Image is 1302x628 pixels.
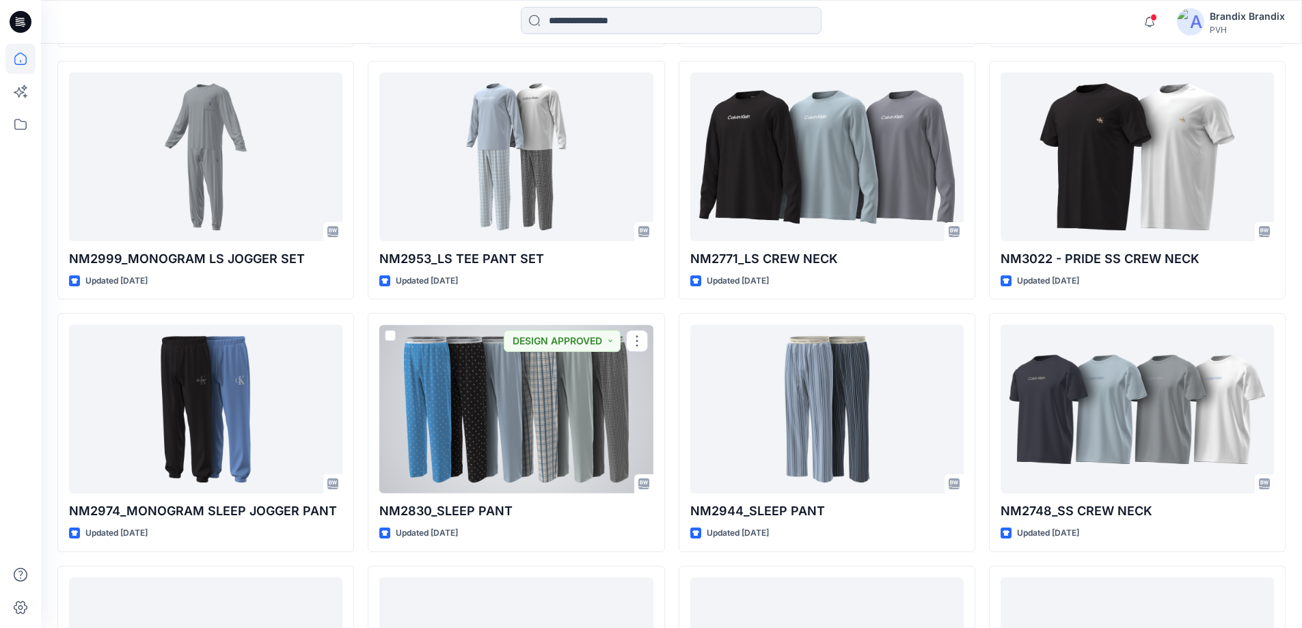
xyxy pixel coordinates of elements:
p: Updated [DATE] [85,274,148,288]
div: Brandix Brandix [1210,8,1285,25]
p: Updated [DATE] [707,526,769,541]
p: Updated [DATE] [85,526,148,541]
p: NM2944_SLEEP PANT [690,502,964,521]
a: NM3022 - PRIDE SS CREW NECK [1001,72,1274,241]
p: NM3022 - PRIDE SS CREW NECK [1001,249,1274,269]
div: PVH [1210,25,1285,35]
p: Updated [DATE] [707,274,769,288]
p: NM2748_SS CREW NECK [1001,502,1274,521]
p: NM2771_LS CREW NECK [690,249,964,269]
p: NM2999_MONOGRAM LS JOGGER SET [69,249,342,269]
a: NM2771_LS CREW NECK [690,72,964,241]
p: Updated [DATE] [396,274,458,288]
p: Updated [DATE] [1017,526,1079,541]
p: NM2830_SLEEP PANT [379,502,653,521]
a: NM2830_SLEEP PANT [379,325,653,493]
p: Updated [DATE] [396,526,458,541]
p: NM2974_MONOGRAM SLEEP JOGGER PANT [69,502,342,521]
a: NM2953_LS TEE PANT SET [379,72,653,241]
a: NM2999_MONOGRAM LS JOGGER SET [69,72,342,241]
img: avatar [1177,8,1204,36]
p: Updated [DATE] [1017,274,1079,288]
a: NM2974_MONOGRAM SLEEP JOGGER PANT [69,325,342,493]
p: NM2953_LS TEE PANT SET [379,249,653,269]
a: NM2944_SLEEP PANT [690,325,964,493]
a: NM2748_SS CREW NECK [1001,325,1274,493]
